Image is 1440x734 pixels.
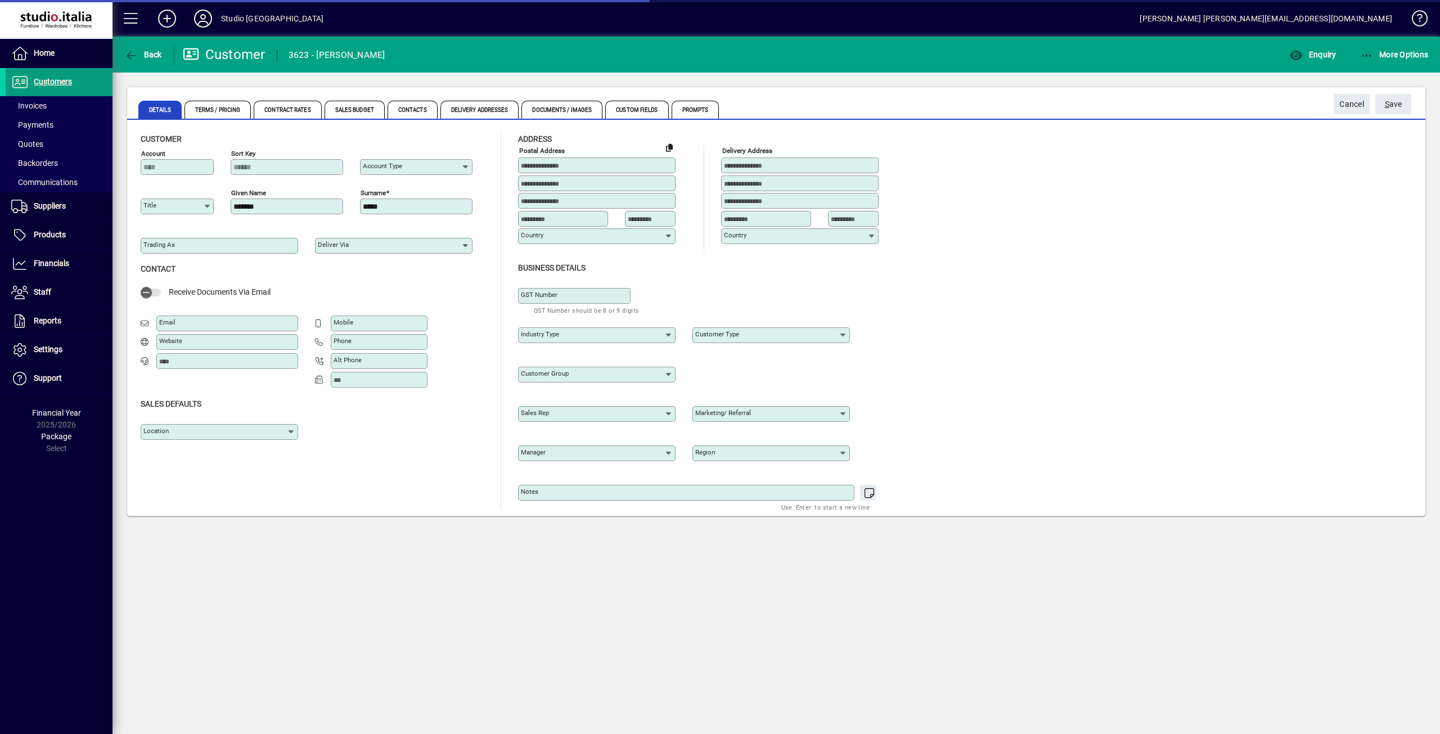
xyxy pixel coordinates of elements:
mat-label: Account Type [363,162,402,170]
span: Support [34,373,62,382]
a: Staff [6,278,112,307]
a: Home [6,39,112,67]
span: Financial Year [32,408,81,417]
span: Settings [34,345,62,354]
mat-label: Trading as [143,241,175,249]
span: Enquiry [1289,50,1336,59]
span: Contacts [388,101,438,119]
a: Backorders [6,154,112,173]
span: Customers [34,77,72,86]
span: Products [34,230,66,239]
a: Support [6,364,112,393]
mat-label: Sales rep [521,409,549,417]
span: More Options [1360,50,1429,59]
button: Enquiry [1286,44,1339,65]
mat-label: Surname [361,189,386,197]
mat-label: Phone [334,337,352,345]
span: Backorders [11,159,58,168]
span: Suppliers [34,201,66,210]
a: Suppliers [6,192,112,220]
mat-label: Region [695,448,715,456]
mat-hint: GST Number should be 8 or 9 digits [534,304,640,317]
span: Invoices [11,101,47,110]
mat-label: Country [724,231,746,239]
mat-label: Website [159,337,182,345]
mat-label: Alt Phone [334,356,362,364]
a: Financials [6,250,112,278]
span: S [1385,100,1389,109]
span: Address [518,134,552,143]
span: Package [41,432,71,441]
span: Cancel [1339,95,1364,114]
div: [PERSON_NAME] [PERSON_NAME][EMAIL_ADDRESS][DOMAIN_NAME] [1140,10,1392,28]
app-page-header-button: Back [112,44,174,65]
span: Quotes [11,139,43,148]
span: Sales defaults [141,399,201,408]
mat-label: Mobile [334,318,353,326]
mat-label: Sort key [231,150,255,157]
mat-label: Deliver via [318,241,349,249]
span: Receive Documents Via Email [169,287,271,296]
mat-label: GST Number [521,291,557,299]
span: Terms / Pricing [184,101,251,119]
button: Cancel [1334,94,1370,114]
span: Home [34,48,55,57]
span: Payments [11,120,53,129]
span: Reports [34,316,61,325]
mat-hint: Use 'Enter' to start a new line [781,501,870,514]
span: Prompts [672,101,719,119]
span: Delivery Addresses [440,101,519,119]
mat-label: Industry type [521,330,559,338]
a: Knowledge Base [1403,2,1426,39]
div: 3623 - [PERSON_NAME] [289,46,385,64]
a: Communications [6,173,112,192]
span: Custom Fields [605,101,668,119]
button: Add [149,8,185,29]
span: Back [124,50,162,59]
span: Customer [141,134,182,143]
mat-label: Given name [231,189,266,197]
a: Payments [6,115,112,134]
span: ave [1385,95,1402,114]
span: Details [138,101,182,119]
a: Settings [6,336,112,364]
mat-label: Marketing/ Referral [695,409,751,417]
button: Save [1375,94,1411,114]
mat-label: Customer group [521,370,569,377]
button: Profile [185,8,221,29]
a: Invoices [6,96,112,115]
div: Customer [183,46,265,64]
div: Studio [GEOGRAPHIC_DATA] [221,10,323,28]
span: Contact [141,264,175,273]
mat-label: Email [159,318,175,326]
mat-label: Location [143,427,169,435]
button: Copy to Delivery address [660,138,678,156]
mat-label: Country [521,231,543,239]
span: Business details [518,263,586,272]
mat-label: Customer type [695,330,739,338]
mat-label: Notes [521,488,538,496]
mat-label: Account [141,150,165,157]
span: Staff [34,287,51,296]
a: Products [6,221,112,249]
span: Documents / Images [521,101,602,119]
a: Reports [6,307,112,335]
span: Contract Rates [254,101,321,119]
span: Financials [34,259,69,268]
span: Sales Budget [325,101,385,119]
button: Back [121,44,165,65]
span: Communications [11,178,78,187]
mat-label: Manager [521,448,546,456]
a: Quotes [6,134,112,154]
mat-label: Title [143,201,156,209]
button: More Options [1357,44,1432,65]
